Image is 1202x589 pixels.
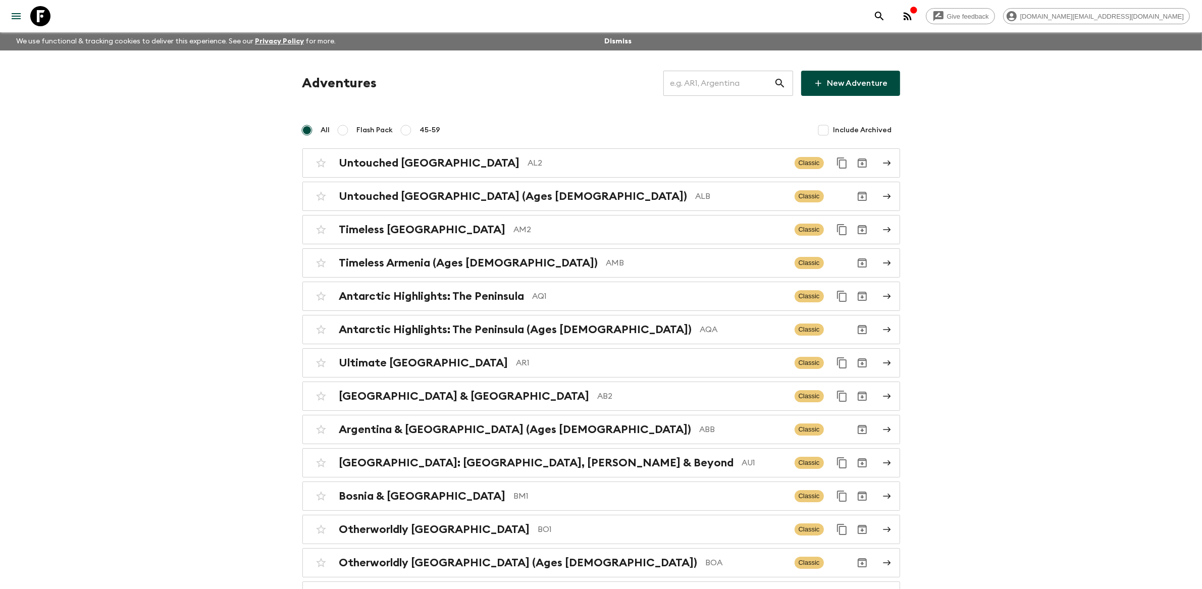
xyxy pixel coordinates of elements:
span: Flash Pack [357,125,393,135]
p: AMB [606,257,787,269]
button: search adventures [869,6,890,26]
p: AB2 [598,390,787,402]
h2: Otherworldly [GEOGRAPHIC_DATA] (Ages [DEMOGRAPHIC_DATA]) [339,556,698,569]
h2: Timeless [GEOGRAPHIC_DATA] [339,223,506,236]
span: Classic [795,357,824,369]
span: Classic [795,557,824,569]
button: Duplicate for 45-59 [832,386,852,406]
h2: Timeless Armenia (Ages [DEMOGRAPHIC_DATA]) [339,256,598,270]
button: Archive [852,153,872,173]
button: Duplicate for 45-59 [832,153,852,173]
p: AM2 [514,224,787,236]
button: Archive [852,253,872,273]
a: Untouched [GEOGRAPHIC_DATA]AL2ClassicDuplicate for 45-59Archive [302,148,900,178]
h2: Untouched [GEOGRAPHIC_DATA] [339,156,520,170]
p: BM1 [514,490,787,502]
h2: [GEOGRAPHIC_DATA]: [GEOGRAPHIC_DATA], [PERSON_NAME] & Beyond [339,456,734,469]
span: Classic [795,457,824,469]
h2: Bosnia & [GEOGRAPHIC_DATA] [339,490,506,503]
button: Archive [852,220,872,240]
a: Otherworldly [GEOGRAPHIC_DATA] (Ages [DEMOGRAPHIC_DATA])BOAClassicArchive [302,548,900,577]
h2: Ultimate [GEOGRAPHIC_DATA] [339,356,508,369]
p: ABB [700,423,787,436]
span: Include Archived [833,125,892,135]
a: Timeless [GEOGRAPHIC_DATA]AM2ClassicDuplicate for 45-59Archive [302,215,900,244]
span: Classic [795,390,824,402]
a: Antarctic Highlights: The PeninsulaAQ1ClassicDuplicate for 45-59Archive [302,282,900,311]
button: Archive [852,386,872,406]
button: Duplicate for 45-59 [832,353,852,373]
button: Archive [852,286,872,306]
p: AR1 [516,357,787,369]
h2: Antarctic Highlights: The Peninsula (Ages [DEMOGRAPHIC_DATA]) [339,323,692,336]
span: Classic [795,490,824,502]
button: Archive [852,319,872,340]
a: Timeless Armenia (Ages [DEMOGRAPHIC_DATA])AMBClassicArchive [302,248,900,278]
p: AL2 [528,157,787,169]
a: Give feedback [926,8,995,24]
a: Privacy Policy [255,38,304,45]
span: Classic [795,290,824,302]
button: Duplicate for 45-59 [832,286,852,306]
span: 45-59 [420,125,441,135]
span: Classic [795,224,824,236]
h2: Untouched [GEOGRAPHIC_DATA] (Ages [DEMOGRAPHIC_DATA]) [339,190,688,203]
span: [DOMAIN_NAME][EMAIL_ADDRESS][DOMAIN_NAME] [1015,13,1189,20]
a: New Adventure [801,71,900,96]
span: Classic [795,324,824,336]
button: Archive [852,486,872,506]
a: Antarctic Highlights: The Peninsula (Ages [DEMOGRAPHIC_DATA])AQAClassicArchive [302,315,900,344]
h2: Otherworldly [GEOGRAPHIC_DATA] [339,523,530,536]
span: All [321,125,330,135]
p: We use functional & tracking cookies to deliver this experience. See our for more. [12,32,340,50]
p: AQ1 [533,290,787,302]
a: [GEOGRAPHIC_DATA] & [GEOGRAPHIC_DATA]AB2ClassicDuplicate for 45-59Archive [302,382,900,411]
p: BOA [706,557,787,569]
button: Archive [852,553,872,573]
a: [GEOGRAPHIC_DATA]: [GEOGRAPHIC_DATA], [PERSON_NAME] & BeyondAU1ClassicDuplicate for 45-59Archive [302,448,900,477]
a: Untouched [GEOGRAPHIC_DATA] (Ages [DEMOGRAPHIC_DATA])ALBClassicArchive [302,182,900,211]
a: Bosnia & [GEOGRAPHIC_DATA]BM1ClassicDuplicate for 45-59Archive [302,481,900,511]
button: Archive [852,353,872,373]
span: Classic [795,523,824,536]
p: BO1 [538,523,787,536]
h2: Argentina & [GEOGRAPHIC_DATA] (Ages [DEMOGRAPHIC_DATA]) [339,423,692,436]
p: AU1 [742,457,787,469]
a: Otherworldly [GEOGRAPHIC_DATA]BO1ClassicDuplicate for 45-59Archive [302,515,900,544]
button: Archive [852,519,872,540]
button: Archive [852,186,872,206]
p: AQA [700,324,787,336]
span: Classic [795,423,824,436]
h1: Adventures [302,73,377,93]
h2: [GEOGRAPHIC_DATA] & [GEOGRAPHIC_DATA] [339,390,590,403]
p: ALB [696,190,787,202]
h2: Antarctic Highlights: The Peninsula [339,290,525,303]
button: Duplicate for 45-59 [832,519,852,540]
button: Dismiss [602,34,634,48]
span: Give feedback [942,13,995,20]
span: Classic [795,190,824,202]
span: Classic [795,157,824,169]
button: Duplicate for 45-59 [832,486,852,506]
span: Classic [795,257,824,269]
input: e.g. AR1, Argentina [663,69,774,97]
a: Ultimate [GEOGRAPHIC_DATA]AR1ClassicDuplicate for 45-59Archive [302,348,900,378]
div: [DOMAIN_NAME][EMAIL_ADDRESS][DOMAIN_NAME] [1003,8,1190,24]
button: Duplicate for 45-59 [832,453,852,473]
button: Archive [852,419,872,440]
button: Archive [852,453,872,473]
a: Argentina & [GEOGRAPHIC_DATA] (Ages [DEMOGRAPHIC_DATA])ABBClassicArchive [302,415,900,444]
button: menu [6,6,26,26]
button: Duplicate for 45-59 [832,220,852,240]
